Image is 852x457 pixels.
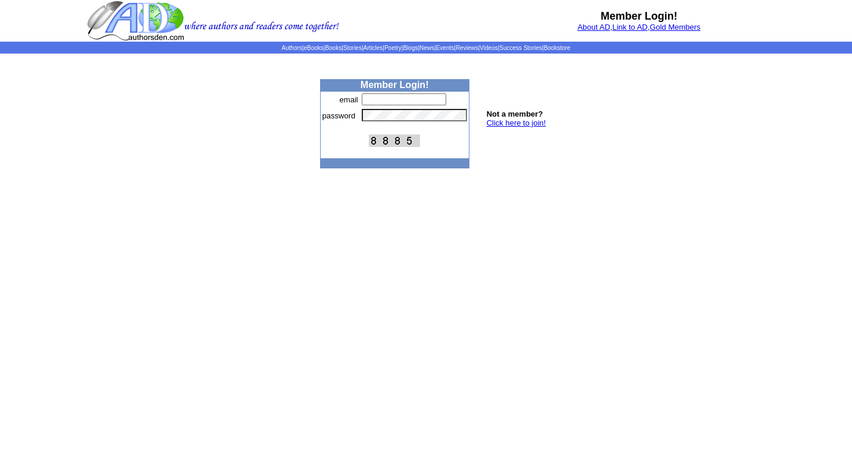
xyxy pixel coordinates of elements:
b: Not a member? [487,109,543,118]
font: email [340,95,358,104]
a: Click here to join! [487,118,546,127]
span: | | | | | | | | | | | | [281,45,570,51]
a: eBooks [303,45,323,51]
a: Books [325,45,342,51]
b: Member Login! [361,80,429,90]
a: About AD [578,23,610,32]
font: password [322,111,356,120]
a: Stories [343,45,362,51]
a: Videos [480,45,497,51]
a: Blogs [403,45,418,51]
a: Articles [364,45,383,51]
a: Gold Members [650,23,700,32]
a: Reviews [456,45,478,51]
a: Events [436,45,455,51]
a: Success Stories [499,45,542,51]
font: , , [578,23,701,32]
a: Poetry [384,45,402,51]
b: Member Login! [601,10,678,22]
a: Bookstore [544,45,571,51]
img: This Is CAPTCHA Image [369,134,420,147]
a: News [419,45,434,51]
a: Authors [281,45,302,51]
a: Link to AD [612,23,647,32]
